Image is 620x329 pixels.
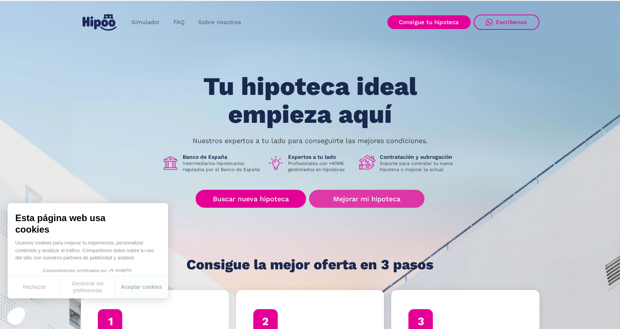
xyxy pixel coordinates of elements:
[167,15,191,30] a: FAQ
[193,138,428,144] p: Nuestros expertos a tu lado para conseguirte las mejores condiciones.
[196,190,306,208] a: Buscar nueva hipoteca
[387,15,471,29] a: Consigue tu hipoteca
[380,153,458,160] h1: Contratación y subrogación
[165,73,455,128] h1: Tu hipoteca ideal empieza aquí
[191,15,248,30] a: Sobre nosotros
[380,160,458,173] p: Soporte para contratar tu nueva hipoteca o mejorar la actual
[183,160,261,173] p: Intermediarios hipotecarios regulados por el Banco de España
[125,15,167,30] a: Simulador
[309,190,424,208] a: Mejorar mi hipoteca
[186,257,434,272] h1: Consigue la mejor oferta en 3 pasos
[288,160,353,173] p: Profesionales con +40M€ gestionados en hipotecas
[81,11,118,34] a: home
[496,19,527,26] div: Escríbenos
[288,153,353,160] h1: Expertos a tu lado
[183,153,261,160] h1: Banco de España
[474,15,539,30] a: Escríbenos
